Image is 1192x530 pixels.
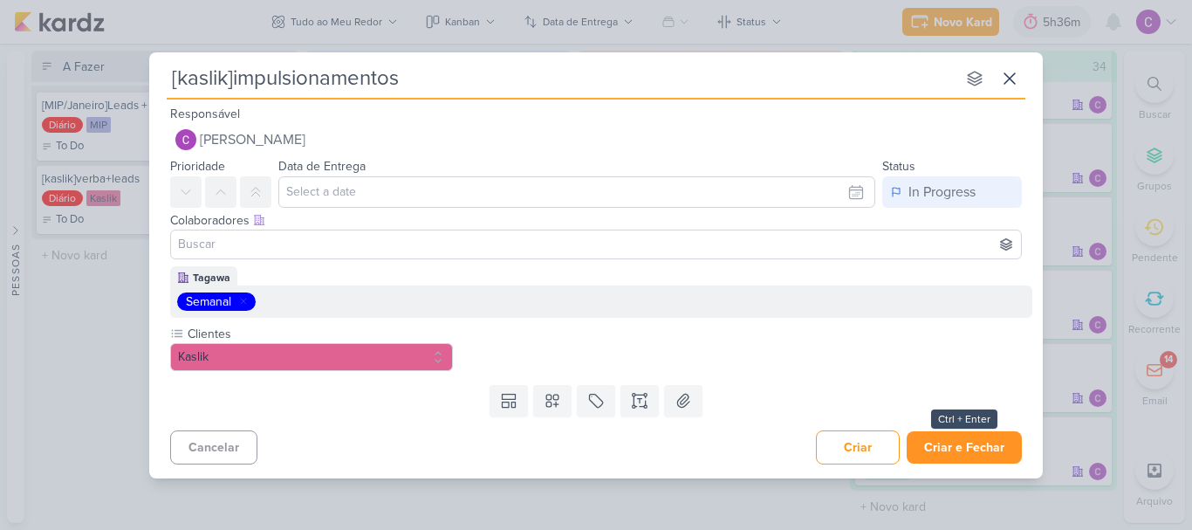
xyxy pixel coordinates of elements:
[908,182,976,203] div: In Progress
[167,63,956,94] input: Kard Sem Título
[278,176,875,208] input: Select a date
[200,129,305,150] span: [PERSON_NAME]
[175,234,1017,255] input: Buscar
[186,325,453,343] label: Clientes
[907,431,1022,464] button: Criar e Fechar
[816,430,900,465] button: Criar
[193,270,230,286] div: Tagawa
[170,124,1022,155] button: [PERSON_NAME]
[170,159,225,174] label: Prioridade
[175,129,196,150] img: Carlos Lima
[170,107,240,121] label: Responsável
[186,293,231,311] div: Semanal
[882,159,915,174] label: Status
[931,410,997,429] div: Ctrl + Enter
[170,211,1022,230] div: Colaboradores
[882,176,1022,208] button: In Progress
[170,430,257,465] button: Cancelar
[278,159,366,174] label: Data de Entrega
[170,343,453,371] button: Kaslik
